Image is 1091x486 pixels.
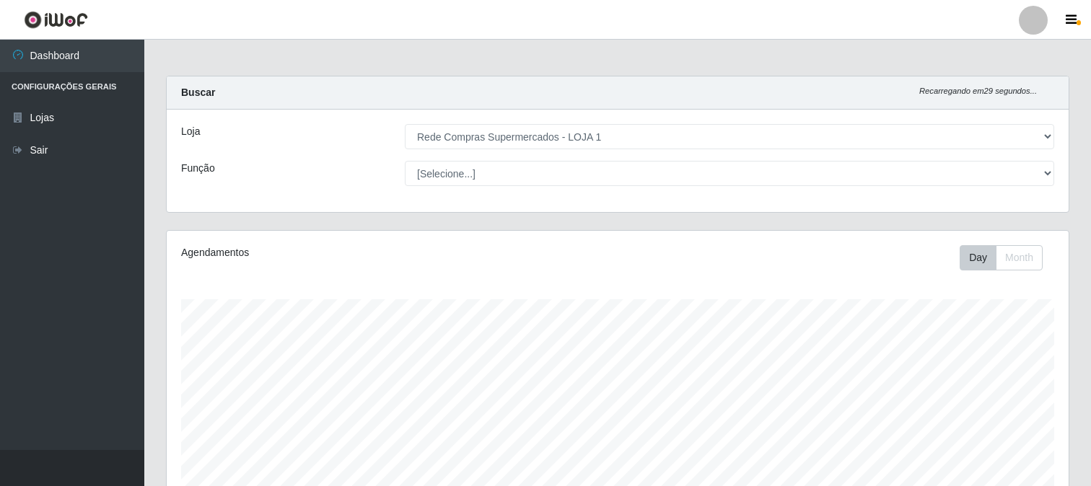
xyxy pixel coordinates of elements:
div: Agendamentos [181,245,533,260]
strong: Buscar [181,87,215,98]
div: First group [960,245,1043,270]
div: Toolbar with button groups [960,245,1054,270]
button: Month [996,245,1043,270]
i: Recarregando em 29 segundos... [919,87,1037,95]
img: CoreUI Logo [24,11,88,29]
label: Função [181,161,215,176]
label: Loja [181,124,200,139]
button: Day [960,245,996,270]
